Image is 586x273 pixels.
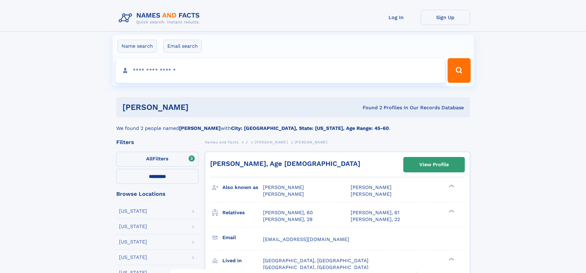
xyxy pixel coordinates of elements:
[205,138,239,146] a: Names and Facts
[222,182,263,193] h3: Also known as
[116,139,199,145] div: Filters
[351,191,392,197] span: [PERSON_NAME]
[163,40,202,53] label: Email search
[351,184,392,190] span: [PERSON_NAME]
[119,239,147,244] div: [US_STATE]
[372,10,421,25] a: Log In
[146,156,153,162] span: All
[263,216,313,223] a: [PERSON_NAME], 29
[116,117,470,132] div: We found 2 people named with .
[116,191,199,197] div: Browse Locations
[447,184,455,188] div: ❯
[263,258,369,263] span: [GEOGRAPHIC_DATA], [GEOGRAPHIC_DATA]
[222,232,263,243] h3: Email
[351,216,400,223] a: [PERSON_NAME], 22
[118,40,157,53] label: Name search
[263,191,304,197] span: [PERSON_NAME]
[116,58,445,83] input: search input
[421,10,470,25] a: Sign Up
[404,157,464,172] a: View Profile
[263,184,304,190] span: [PERSON_NAME]
[448,58,470,83] button: Search Button
[419,158,449,172] div: View Profile
[119,224,147,229] div: [US_STATE]
[210,160,360,167] a: [PERSON_NAME], Age [DEMOGRAPHIC_DATA]
[295,140,328,144] span: [PERSON_NAME]
[447,257,455,261] div: ❯
[116,10,205,26] img: Logo Names and Facts
[179,125,221,131] b: [PERSON_NAME]
[351,209,399,216] a: [PERSON_NAME], 61
[222,207,263,218] h3: Relatives
[119,209,147,214] div: [US_STATE]
[245,140,248,144] span: J
[263,236,349,242] span: [EMAIL_ADDRESS][DOMAIN_NAME]
[276,104,464,111] div: Found 2 Profiles In Our Records Database
[222,255,263,266] h3: Lived in
[231,125,389,131] b: City: [GEOGRAPHIC_DATA], State: [US_STATE], Age Range: 45-60
[119,255,147,260] div: [US_STATE]
[255,138,288,146] a: [PERSON_NAME]
[245,138,248,146] a: J
[255,140,288,144] span: [PERSON_NAME]
[122,103,276,111] h1: [PERSON_NAME]
[263,264,369,270] span: [GEOGRAPHIC_DATA], [GEOGRAPHIC_DATA]
[263,209,313,216] a: [PERSON_NAME], 60
[116,152,199,167] label: Filters
[447,209,455,213] div: ❯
